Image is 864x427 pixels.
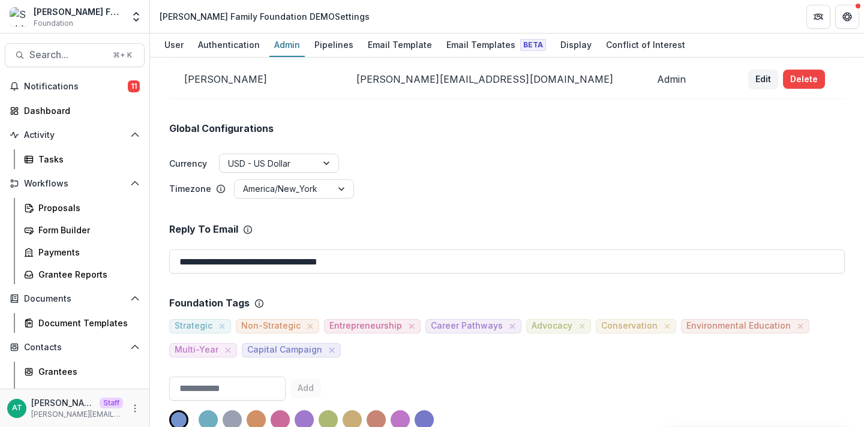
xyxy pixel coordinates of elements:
span: Non-Strategic [241,321,301,331]
a: Email Templates Beta [442,34,551,57]
button: Open Contacts [5,338,145,357]
div: Display [556,36,596,53]
span: Conservation [601,321,658,331]
td: Admin [643,60,734,99]
td: [PERSON_NAME][EMAIL_ADDRESS][DOMAIN_NAME] [341,60,643,99]
a: Email Template [363,34,437,57]
div: Grantee Reports [38,268,135,281]
span: Documents [24,294,125,304]
a: User [160,34,188,57]
div: Payments [38,246,135,258]
button: Partners [806,5,830,29]
nav: breadcrumb [155,8,374,25]
a: Tasks [19,149,145,169]
div: Email Template [363,36,437,53]
div: Tasks [38,153,135,166]
div: Form Builder [38,224,135,236]
div: [PERSON_NAME] Family Foundation DEMO [34,5,123,18]
button: Open entity switcher [128,5,145,29]
button: Search... [5,43,145,67]
span: 11 [128,80,140,92]
div: User [160,36,188,53]
div: Dashboard [24,104,135,117]
span: Search... [29,49,106,61]
button: Open Documents [5,289,145,308]
a: Pipelines [310,34,358,57]
p: [PERSON_NAME] [31,396,95,409]
span: Contacts [24,342,125,353]
a: Document Templates [19,313,145,333]
a: Proposals [19,198,145,218]
div: Authentication [193,36,265,53]
button: Add [290,379,321,398]
span: Entrepreneurship [329,321,402,331]
a: Admin [269,34,305,57]
button: close [406,320,418,332]
a: Communications [19,384,145,404]
div: ⌘ + K [110,49,134,62]
span: Workflows [24,179,125,189]
div: Anna Test [12,404,22,412]
a: Grantee Reports [19,264,145,284]
div: Admin [269,36,305,53]
td: [PERSON_NAME] [169,60,287,99]
a: Dashboard [5,101,145,121]
div: Pipelines [310,36,358,53]
p: Staff [100,398,123,408]
button: Notifications11 [5,77,145,96]
button: close [506,320,518,332]
button: More [128,401,142,416]
h2: Global Configurations [169,123,274,134]
button: close [304,320,316,332]
span: Multi-Year [175,345,218,355]
a: Authentication [193,34,265,57]
span: Environmental Education [686,321,791,331]
button: close [576,320,588,332]
div: Document Templates [38,317,135,329]
span: Advocacy [532,321,572,331]
span: Beta [520,39,546,51]
span: Activity [24,130,125,140]
a: Grantees [19,362,145,381]
div: Conflict of Interest [601,36,690,53]
a: Form Builder [19,220,145,240]
label: Currency [169,157,207,170]
button: Edit [748,70,778,89]
a: Display [556,34,596,57]
span: Foundation [34,18,73,29]
span: Career Pathways [431,321,503,331]
span: Capital Campaign [247,345,322,355]
span: Strategic [175,321,212,331]
div: Proposals [38,202,135,214]
button: close [661,320,673,332]
div: Communications [38,387,135,400]
button: Get Help [835,5,859,29]
p: [PERSON_NAME][EMAIL_ADDRESS][DOMAIN_NAME] [31,409,123,420]
p: Foundation Tags [169,297,250,309]
button: Delete [783,70,825,89]
img: Schlecht Family Foundation DEMO [10,7,29,26]
p: Reply To Email [169,224,238,235]
div: [PERSON_NAME] Family Foundation DEMO Settings [160,10,370,23]
button: close [794,320,806,332]
button: close [222,344,234,356]
button: close [216,320,228,332]
button: Open Activity [5,125,145,145]
div: Grantees [38,365,135,378]
a: Payments [19,242,145,262]
p: Timezone [169,182,211,195]
div: Email Templates [442,36,551,53]
span: Notifications [24,82,128,92]
a: Conflict of Interest [601,34,690,57]
button: close [326,344,338,356]
button: Open Workflows [5,174,145,193]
